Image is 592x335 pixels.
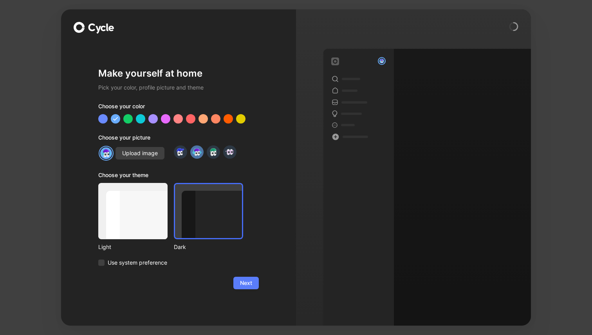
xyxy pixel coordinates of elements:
[233,277,259,289] button: Next
[240,278,252,288] span: Next
[331,57,339,65] img: workspace-default-logo-wX5zAyuM.png
[379,58,385,64] img: avatar
[174,242,243,252] div: Dark
[108,258,167,267] span: Use system preference
[116,147,164,159] button: Upload image
[99,147,113,160] img: avatar
[122,149,158,158] span: Upload image
[98,170,243,183] div: Choose your theme
[98,133,259,145] div: Choose your picture
[98,83,259,92] h2: Pick your color, profile picture and theme
[98,242,168,252] div: Light
[175,147,186,157] img: avatar
[208,147,218,157] img: avatar
[98,102,259,114] div: Choose your color
[191,147,202,157] img: avatar
[98,67,259,80] h1: Make yourself at home
[224,147,235,157] img: avatar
